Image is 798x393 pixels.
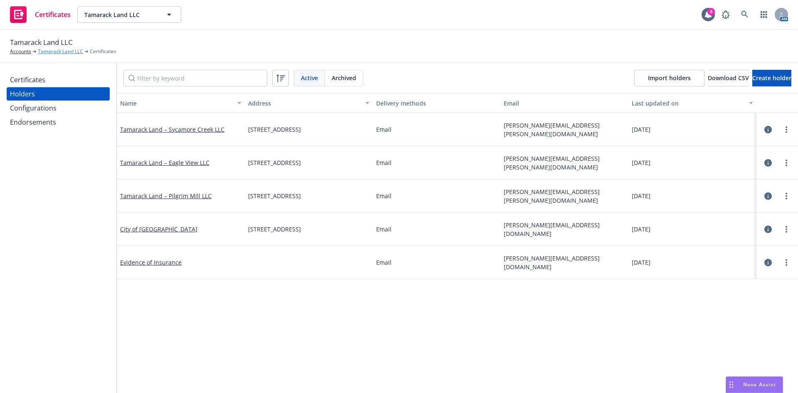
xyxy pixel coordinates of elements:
[632,125,753,134] div: [DATE]
[717,6,734,23] a: Report a Bug
[120,192,212,200] a: Tamarack Land – Pilgrim Mill LLC
[726,377,736,393] div: Drag to move
[301,74,318,82] span: Active
[504,187,625,205] span: [PERSON_NAME][EMAIL_ADDRESS][PERSON_NAME][DOMAIN_NAME]
[632,258,753,267] div: [DATE]
[373,93,501,113] button: Delivery methods
[7,101,110,115] a: Configurations
[35,11,71,18] span: Certificates
[708,70,749,86] button: Download CSV
[7,3,74,26] a: Certificates
[7,87,110,101] a: Holders
[10,37,73,48] span: Tamarack Land LLC
[10,101,57,115] div: Configurations
[90,48,116,55] span: Certificates
[248,158,301,167] span: [STREET_ADDRESS]
[120,159,209,167] a: Tamarack Land – Eagle View LLC
[332,74,356,82] span: Archived
[248,192,301,200] span: [STREET_ADDRESS]
[648,74,691,82] span: Import holders
[632,225,753,233] div: [DATE]
[10,48,31,55] a: Accounts
[376,125,498,134] div: Email
[120,125,224,133] a: Tamarack Land – Sycamore Creek LLC
[752,70,791,86] button: Create holder
[77,6,181,23] button: Tamarack Land LLC
[376,192,498,200] div: Email
[632,158,753,167] div: [DATE]
[504,99,625,108] div: Email
[10,73,45,86] div: Certificates
[120,99,232,108] div: Name
[781,158,791,168] a: more
[120,258,182,266] a: Evidence of Insurance
[123,70,267,86] input: Filter by keyword
[376,225,498,233] div: Email
[707,8,715,15] div: 8
[120,225,197,233] a: City of [GEOGRAPHIC_DATA]
[726,376,783,393] button: Nova Assist
[781,125,791,135] a: more
[84,10,156,19] span: Tamarack Land LLC
[743,381,776,388] span: Nova Assist
[7,115,110,129] a: Endorsements
[376,258,498,267] div: Email
[628,93,756,113] button: Last updated on
[708,74,749,82] span: Download CSV
[781,258,791,268] a: more
[7,73,110,86] a: Certificates
[117,93,245,113] button: Name
[248,125,301,134] span: [STREET_ADDRESS]
[504,254,625,271] span: [PERSON_NAME][EMAIL_ADDRESS][DOMAIN_NAME]
[634,70,704,86] a: Import holders
[632,99,744,108] div: Last updated on
[10,87,35,101] div: Holders
[376,158,498,167] div: Email
[781,224,791,234] a: more
[245,93,373,113] button: Address
[38,48,83,55] a: Tamarack Land LLC
[504,221,625,238] span: [PERSON_NAME][EMAIL_ADDRESS][DOMAIN_NAME]
[10,115,56,129] div: Endorsements
[756,6,772,23] a: Switch app
[500,93,628,113] button: Email
[632,192,753,200] div: [DATE]
[248,225,301,233] span: [STREET_ADDRESS]
[248,99,360,108] div: Address
[504,121,625,138] span: [PERSON_NAME][EMAIL_ADDRESS][PERSON_NAME][DOMAIN_NAME]
[504,154,625,172] span: [PERSON_NAME][EMAIL_ADDRESS][PERSON_NAME][DOMAIN_NAME]
[376,99,498,108] div: Delivery methods
[781,191,791,201] a: more
[736,6,753,23] a: Search
[752,74,791,82] span: Create holder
